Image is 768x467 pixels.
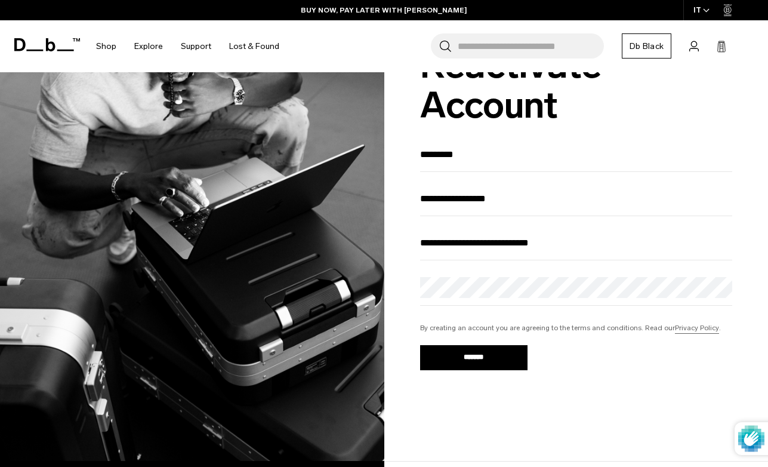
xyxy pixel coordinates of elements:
[301,5,467,16] a: BUY NOW, PAY LATER WITH [PERSON_NAME]
[96,25,116,67] a: Shop
[181,25,211,67] a: Support
[738,422,764,455] img: Protected by hCaptcha
[420,322,733,333] div: By creating an account you are agreeing to the terms and conditions. Read our .
[87,20,288,72] nav: Main Navigation
[134,25,163,67] a: Explore
[420,45,733,125] span: Reactivate Account
[622,33,671,59] a: Db Black
[229,25,279,67] a: Lost & Found
[675,322,719,333] a: Privacy Policy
